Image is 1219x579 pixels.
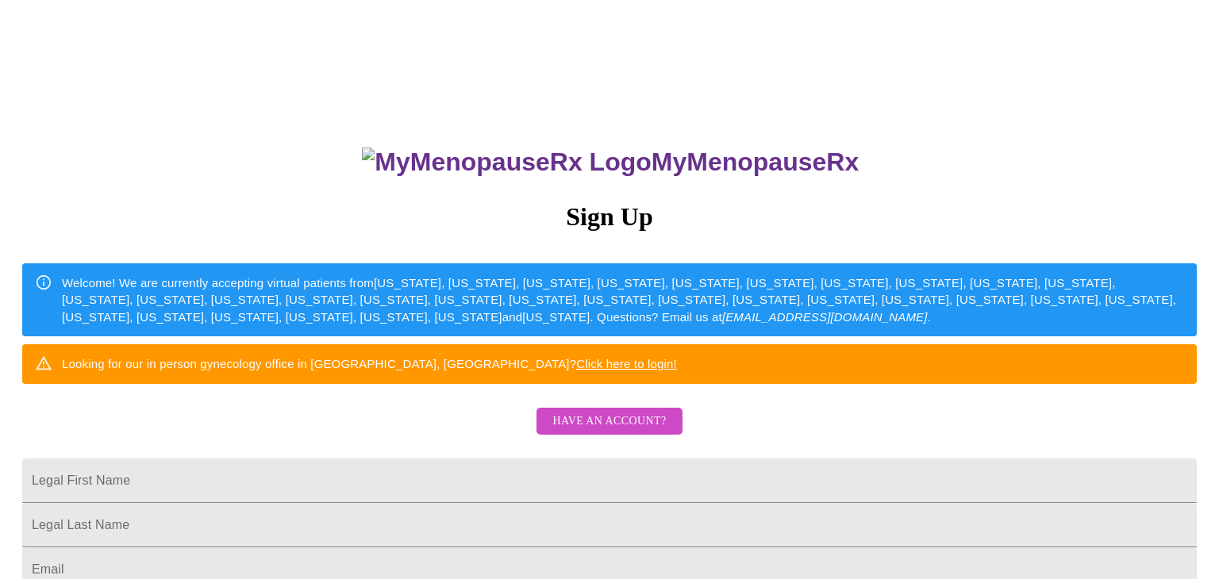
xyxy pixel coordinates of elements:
em: [EMAIL_ADDRESS][DOMAIN_NAME] [722,310,928,324]
span: Have an account? [552,412,666,431]
a: Have an account? [533,425,686,439]
a: Click here to login! [576,357,677,370]
h3: MyMenopauseRx [25,148,1198,177]
div: Looking for our in person gynecology office in [GEOGRAPHIC_DATA], [GEOGRAPHIC_DATA]? [62,349,677,378]
button: Have an account? [536,408,682,435]
img: MyMenopauseRx Logo [362,148,651,177]
div: Welcome! We are currently accepting virtual patients from [US_STATE], [US_STATE], [US_STATE], [US... [62,268,1184,332]
h3: Sign Up [22,202,1197,232]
